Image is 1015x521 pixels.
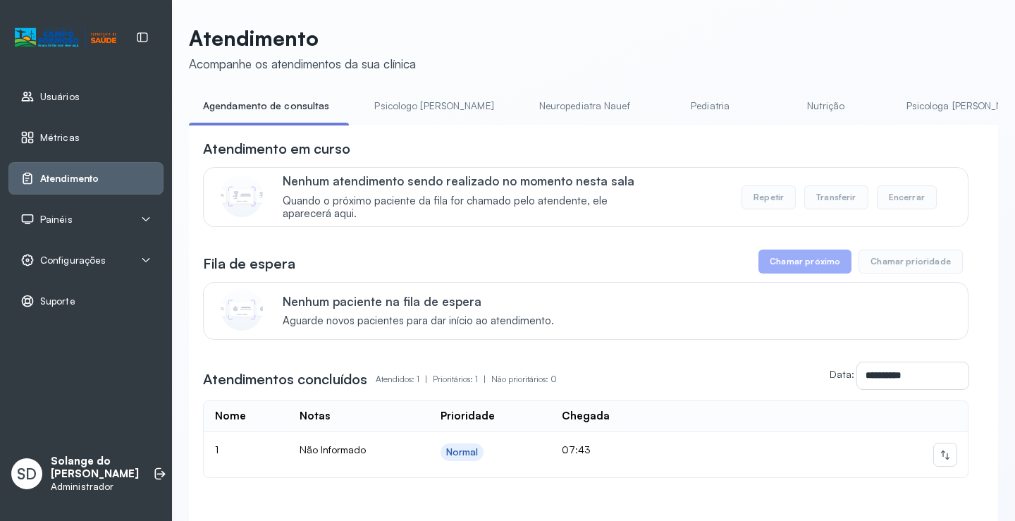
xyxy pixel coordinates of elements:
a: Atendimento [20,171,152,185]
a: Nutrição [777,94,875,118]
span: Métricas [40,132,80,144]
span: | [484,374,486,384]
span: Quando o próximo paciente da fila for chamado pelo atendente, ele aparecerá aqui. [283,195,656,221]
p: Nenhum atendimento sendo realizado no momento nesta sala [283,173,656,188]
button: Transferir [804,185,868,209]
p: Solange do [PERSON_NAME] [51,455,139,482]
div: Prioridade [441,410,495,423]
span: Painéis [40,214,73,226]
span: Configurações [40,255,106,266]
button: Chamar próximo [758,250,851,274]
p: Nenhum paciente na fila de espera [283,294,554,309]
label: Data: [830,368,854,380]
a: Pediatria [661,94,760,118]
a: Métricas [20,130,152,145]
span: 07:43 [562,443,591,455]
a: Neuropediatra Nauef [525,94,644,118]
img: Imagem de CalloutCard [221,175,263,217]
p: Atendimento [189,25,416,51]
button: Encerrar [877,185,937,209]
span: Não Informado [300,443,366,455]
div: Notas [300,410,330,423]
p: Não prioritários: 0 [491,369,557,389]
a: Agendamento de consultas [189,94,343,118]
a: Usuários [20,90,152,104]
p: Atendidos: 1 [376,369,433,389]
span: Atendimento [40,173,99,185]
span: 1 [215,443,219,455]
div: Acompanhe os atendimentos da sua clínica [189,56,416,71]
h3: Atendimentos concluídos [203,369,367,389]
div: Chegada [562,410,610,423]
div: Normal [446,446,479,458]
div: Nome [215,410,246,423]
p: Prioritários: 1 [433,369,491,389]
span: Usuários [40,91,80,103]
button: Chamar prioridade [859,250,963,274]
img: Logotipo do estabelecimento [15,26,116,49]
span: Suporte [40,295,75,307]
button: Repetir [742,185,796,209]
span: | [425,374,427,384]
a: Psicologo [PERSON_NAME] [360,94,508,118]
h3: Fila de espera [203,254,295,274]
h3: Atendimento em curso [203,139,350,159]
p: Administrador [51,481,139,493]
span: Aguarde novos pacientes para dar início ao atendimento. [283,314,554,328]
img: Imagem de CalloutCard [221,288,263,331]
